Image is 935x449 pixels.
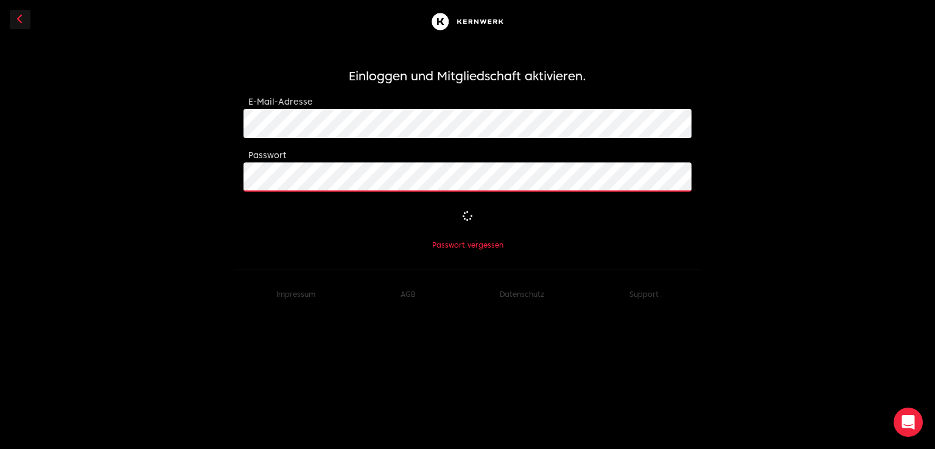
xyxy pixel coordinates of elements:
label: Passwort [248,150,286,160]
h1: Einloggen und Mitgliedschaft aktivieren. [243,68,692,85]
a: AGB [401,290,415,299]
a: Impressum [276,290,315,299]
div: Open Intercom Messenger [894,408,923,437]
button: Passwort vergessen [432,240,503,250]
img: Kernwerk® [429,10,506,33]
a: Datenschutz [500,290,544,299]
button: Support [629,290,659,299]
label: E-Mail-Adresse [248,97,313,106]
